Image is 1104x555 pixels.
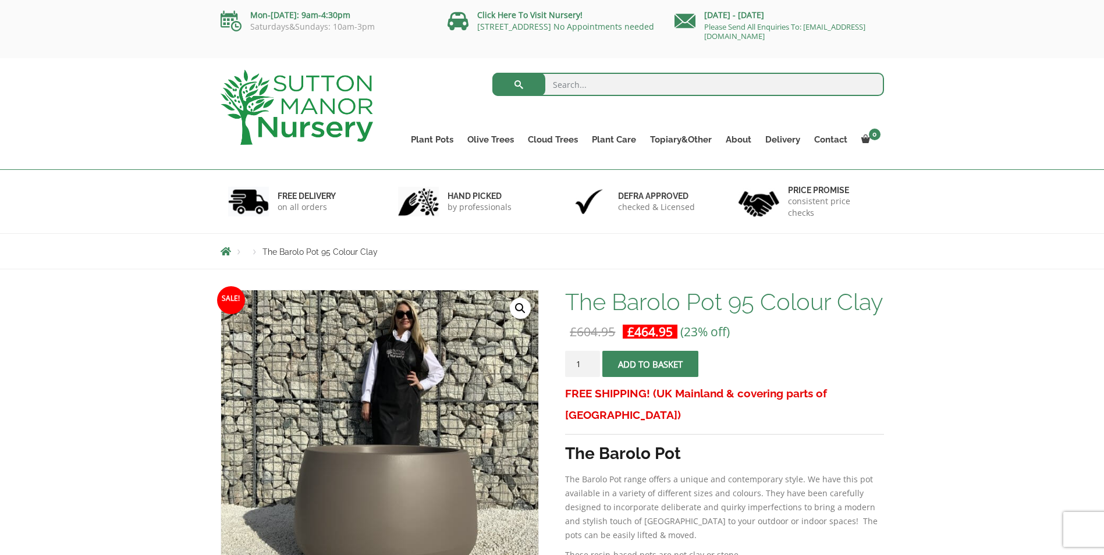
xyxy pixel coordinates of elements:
[675,8,884,22] p: [DATE] - [DATE]
[618,191,695,201] h6: Defra approved
[492,73,884,96] input: Search...
[510,298,531,319] a: View full-screen image gallery
[618,201,695,213] p: checked & Licensed
[570,323,577,340] span: £
[854,131,884,148] a: 0
[477,21,654,32] a: [STREET_ADDRESS] No Appointments needed
[217,286,245,314] span: Sale!
[221,70,373,145] img: logo
[565,383,883,426] h3: FREE SHIPPING! (UK Mainland & covering parts of [GEOGRAPHIC_DATA])
[719,131,758,148] a: About
[739,184,779,219] img: 4.jpg
[643,131,719,148] a: Topiary&Other
[404,131,460,148] a: Plant Pots
[448,201,512,213] p: by professionals
[460,131,521,148] a: Olive Trees
[758,131,807,148] a: Delivery
[221,8,430,22] p: Mon-[DATE]: 9am-4:30pm
[228,187,269,216] img: 1.jpg
[788,195,876,219] p: consistent price checks
[278,191,336,201] h6: FREE DELIVERY
[585,131,643,148] a: Plant Care
[565,351,600,377] input: Product quantity
[570,323,615,340] bdi: 604.95
[448,191,512,201] h6: hand picked
[627,323,673,340] bdi: 464.95
[262,247,378,257] span: The Barolo Pot 95 Colour Clay
[602,351,698,377] button: Add to basket
[869,129,881,140] span: 0
[565,444,681,463] strong: The Barolo Pot
[221,22,430,31] p: Saturdays&Sundays: 10am-3pm
[398,187,439,216] img: 2.jpg
[569,187,609,216] img: 3.jpg
[627,323,634,340] span: £
[704,22,865,41] a: Please Send All Enquiries To: [EMAIL_ADDRESS][DOMAIN_NAME]
[788,185,876,195] h6: Price promise
[521,131,585,148] a: Cloud Trees
[221,247,884,256] nav: Breadcrumbs
[565,290,883,314] h1: The Barolo Pot 95 Colour Clay
[565,472,883,542] p: The Barolo Pot range offers a unique and contemporary style. We have this pot available in a vari...
[807,131,854,148] a: Contact
[477,9,583,20] a: Click Here To Visit Nursery!
[680,323,730,340] span: (23% off)
[278,201,336,213] p: on all orders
